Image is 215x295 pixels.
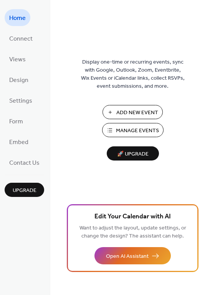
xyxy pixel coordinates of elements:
span: 🚀 Upgrade [111,149,154,159]
a: Views [5,51,30,67]
span: Contact Us [9,157,40,169]
span: Embed [9,136,28,149]
a: Embed [5,133,33,150]
span: Display one-time or recurring events, sync with Google, Outlook, Zoom, Eventbrite, Wix Events or ... [81,58,185,90]
a: Contact Us [5,154,44,171]
a: Form [5,113,28,129]
span: Edit Your Calendar with AI [94,211,171,222]
button: Manage Events [102,123,164,137]
button: Add New Event [103,105,163,119]
span: Connect [9,33,33,45]
a: Settings [5,92,37,109]
span: Settings [9,95,32,107]
span: Form [9,116,23,128]
button: Open AI Assistant [94,247,171,264]
span: Design [9,74,28,87]
span: Views [9,54,26,66]
span: Open AI Assistant [106,252,149,261]
span: Home [9,12,26,25]
span: Upgrade [13,187,36,195]
span: Add New Event [116,109,158,117]
button: 🚀 Upgrade [107,146,159,161]
span: Manage Events [116,127,159,135]
span: Want to adjust the layout, update settings, or change the design? The assistant can help. [79,223,186,241]
a: Home [5,9,30,26]
a: Connect [5,30,37,47]
a: Design [5,71,33,88]
button: Upgrade [5,183,44,197]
